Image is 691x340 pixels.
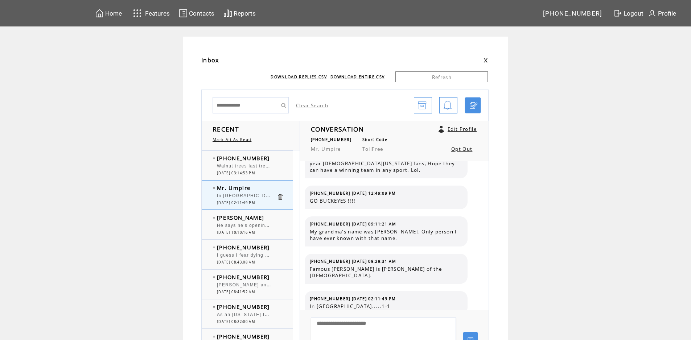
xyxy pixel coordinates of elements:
[222,8,257,19] a: Reports
[130,6,171,20] a: Features
[223,9,232,18] img: chart.svg
[311,137,351,142] span: [PHONE_NUMBER]
[330,74,384,79] a: DOWNLOAD ENTIRE CSV
[201,56,219,64] span: Inbox
[271,74,327,79] a: DOWNLOAD REPLIES CSV
[213,306,215,308] img: bulletEmpty.png
[311,125,364,133] span: CONVERSATION
[213,276,215,278] img: bulletEmpty.png
[217,200,255,205] span: [DATE] 02:11:49 PM
[213,125,239,133] span: RECENT
[145,10,170,17] span: Features
[310,296,396,301] span: [PHONE_NUMBER] [DATE] 02:11:49 PM
[217,214,264,221] span: [PERSON_NAME]
[658,10,676,17] span: Profile
[217,251,598,258] span: I guess I fear dying a slow painful death, alone and unable to help myself or call for help. Nigh...
[189,10,214,17] span: Contacts
[105,10,122,17] span: Home
[310,191,396,196] span: [PHONE_NUMBER] [DATE] 12:49:09 PM
[310,259,396,264] span: [PHONE_NUMBER] [DATE] 09:29:31 AM
[465,97,481,113] a: Click to start a chat with mobile number by SMS
[310,266,462,279] span: Famous [PERSON_NAME] is [PERSON_NAME] of the [DEMOGRAPHIC_DATA].
[131,7,144,19] img: features.svg
[277,194,284,200] a: Click to delete these messgaes
[217,303,270,310] span: [PHONE_NUMBER]
[213,246,215,248] img: bulletEmpty.png
[217,273,270,281] span: [PHONE_NUMBER]
[648,9,657,18] img: profile.svg
[179,9,188,18] img: contacts.svg
[296,102,328,109] a: Clear Search
[217,154,270,162] span: [PHONE_NUMBER]
[234,10,256,17] span: Reports
[439,126,444,133] a: Click to edit user profile
[217,171,255,175] span: [DATE] 03:14:53 PM
[543,10,602,17] span: [PHONE_NUMBER]
[217,244,270,251] span: [PHONE_NUMBER]
[217,221,591,228] span: He says he's opening in 2 to 3 weeks the Mexican restaurant in [GEOGRAPHIC_DATA] in [GEOGRAPHIC_D...
[362,146,383,152] span: TollFree
[443,98,452,114] img: bell.png
[95,9,104,18] img: home.svg
[217,333,270,340] span: [PHONE_NUMBER]
[418,98,427,114] img: archive.png
[217,290,255,294] span: [DATE] 08:41:52 AM
[217,310,482,318] span: As an [US_STATE] taxpayer lm appalled that we are giving 900 million for a new stadium for billio...
[94,8,123,19] a: Home
[310,303,462,310] span: In [GEOGRAPHIC_DATA].....1-1
[624,10,643,17] span: Logout
[278,97,289,113] input: Submit
[217,191,293,199] span: In [GEOGRAPHIC_DATA].....1-1
[451,146,472,152] a: Opt Out
[213,157,215,159] img: bulletEmpty.png
[448,126,477,132] a: Edit Profile
[310,221,396,227] span: [PHONE_NUMBER] [DATE] 09:11:21 AM
[213,336,215,337] img: bulletEmpty.png
[217,260,255,265] span: [DATE] 08:43:08 AM
[213,217,215,219] img: bulletEmpty.png
[217,230,255,235] span: [DATE] 10:10:16 AM
[217,184,250,191] span: Mr. Umpire
[613,9,622,18] img: exit.svg
[213,187,215,189] img: bulletEmpty.png
[647,8,677,19] a: Profile
[310,154,462,173] span: That is a great name for the Colosseum. Because every year [DEMOGRAPHIC_DATA][US_STATE] fans, Hop...
[213,137,251,142] a: Mark All As Read
[310,228,462,241] span: My grandma's name was [PERSON_NAME]. Only person I have ever known with that name.
[612,8,647,19] a: Logout
[217,319,255,324] span: [DATE] 08:22:00 AM
[311,146,341,152] span: Mr. Umpire
[310,198,462,204] span: GO BUCKEYES !!!!
[178,8,215,19] a: Contacts
[217,162,389,169] span: Walnut trees last tree in spring to get leaves first tree to drop its leaves
[395,71,488,82] a: Refresh
[362,137,387,142] span: Short Code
